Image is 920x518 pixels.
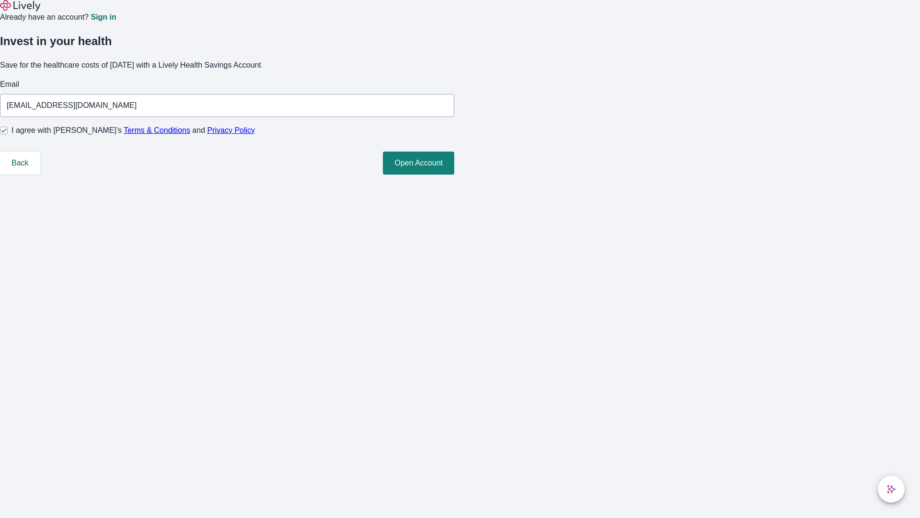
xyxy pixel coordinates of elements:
a: Terms & Conditions [124,126,190,134]
button: chat [878,476,905,503]
span: I agree with [PERSON_NAME]’s and [11,125,255,136]
a: Sign in [91,13,116,21]
svg: Lively AI Assistant [886,484,896,494]
a: Privacy Policy [207,126,255,134]
button: Open Account [383,152,454,175]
